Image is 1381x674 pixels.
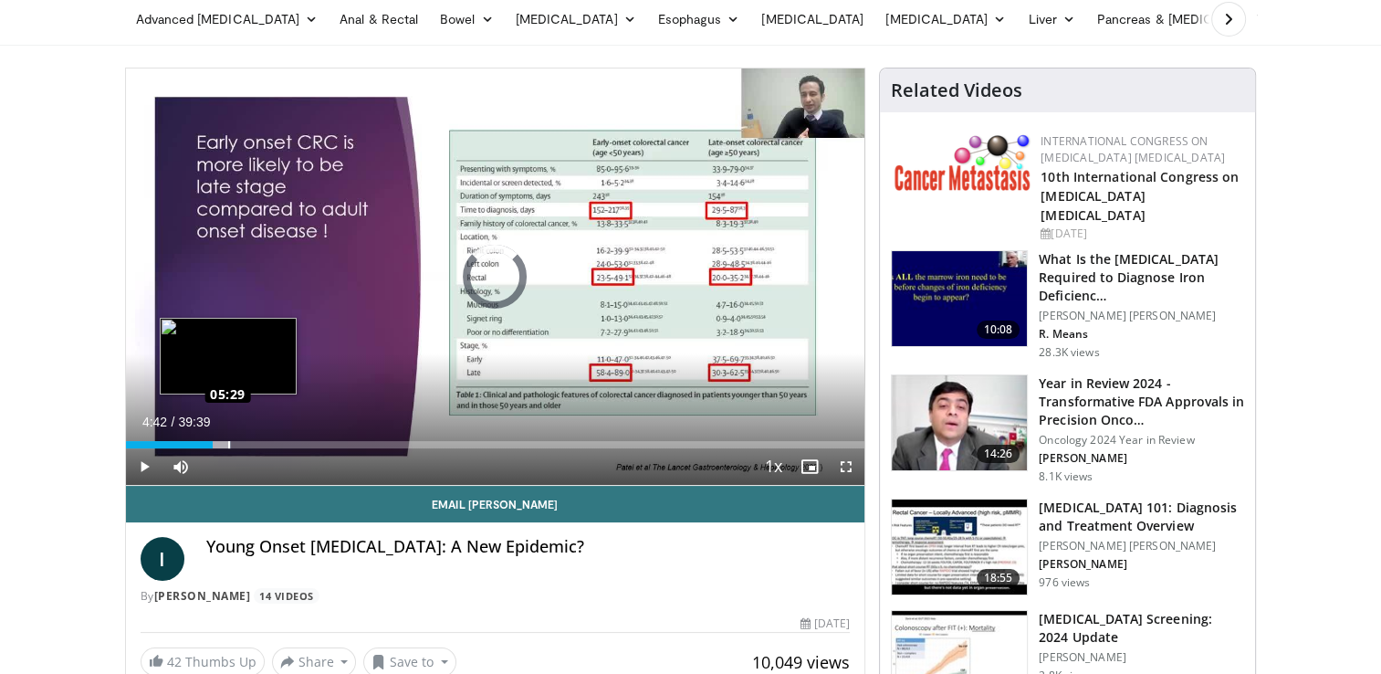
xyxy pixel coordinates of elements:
[791,448,828,485] button: Enable picture-in-picture mode
[162,448,199,485] button: Mute
[154,588,251,604] a: [PERSON_NAME]
[1041,168,1239,224] a: 10th International Congress on [MEDICAL_DATA] [MEDICAL_DATA]
[1041,133,1225,165] a: International Congress on [MEDICAL_DATA] [MEDICAL_DATA]
[828,448,864,485] button: Fullscreen
[126,441,865,448] div: Progress Bar
[1039,327,1244,342] p: R. Means
[429,1,504,37] a: Bowel
[126,68,865,486] video-js: Video Player
[125,1,330,37] a: Advanced [MEDICAL_DATA]
[1039,433,1244,448] p: Oncology 2024 Year in Review
[1017,1,1085,37] a: Liver
[1039,557,1244,572] p: [PERSON_NAME]
[1039,374,1244,429] h3: Year in Review 2024 - Transformative FDA Approvals in Precision Onco…
[892,251,1027,346] img: 15adaf35-b496-4260-9f93-ea8e29d3ece7.150x105_q85_crop-smart_upscale.jpg
[206,537,851,557] h4: Young Onset [MEDICAL_DATA]: A New Epidemic?
[167,653,182,670] span: 42
[1039,575,1090,590] p: 976 views
[1039,469,1093,484] p: 8.1K views
[1039,250,1244,305] h3: What Is the [MEDICAL_DATA] Required to Diagnose Iron Deficienc…
[1039,539,1244,553] p: [PERSON_NAME] [PERSON_NAME]
[160,318,297,395] img: image.jpeg
[1041,226,1240,242] div: [DATE]
[755,448,791,485] button: Playback Rate
[977,569,1020,587] span: 18:55
[1039,499,1244,535] h3: [MEDICAL_DATA] 101: Diagnosis and Treatment Overview
[647,1,751,37] a: Esophagus
[800,616,850,632] div: [DATE]
[977,445,1020,463] span: 14:26
[1039,610,1244,647] h3: [MEDICAL_DATA] Screening: 2024 Update
[1039,650,1244,665] p: [PERSON_NAME]
[874,1,1017,37] a: [MEDICAL_DATA]
[895,133,1031,191] img: 6ff8bc22-9509-4454-a4f8-ac79dd3b8976.png.150x105_q85_autocrop_double_scale_upscale_version-0.2.png
[752,651,850,673] span: 10,049 views
[1039,451,1244,466] p: [PERSON_NAME]
[1086,1,1300,37] a: Pancreas & [MEDICAL_DATA]
[892,500,1027,595] img: f5d819c4-b4a6-4669-943d-399a0cb519e6.150x105_q85_crop-smart_upscale.jpg
[126,486,865,522] a: Email [PERSON_NAME]
[750,1,874,37] a: [MEDICAL_DATA]
[126,448,162,485] button: Play
[891,79,1022,101] h4: Related Videos
[142,415,167,429] span: 4:42
[329,1,429,37] a: Anal & Rectal
[141,537,184,581] a: I
[1039,309,1244,323] p: [PERSON_NAME] [PERSON_NAME]
[172,415,175,429] span: /
[891,499,1244,595] a: 18:55 [MEDICAL_DATA] 101: Diagnosis and Treatment Overview [PERSON_NAME] [PERSON_NAME] [PERSON_NA...
[254,588,320,604] a: 14 Videos
[505,1,647,37] a: [MEDICAL_DATA]
[891,374,1244,484] a: 14:26 Year in Review 2024 - Transformative FDA Approvals in Precision Onco… Oncology 2024 Year in...
[977,321,1020,339] span: 10:08
[1039,345,1099,360] p: 28.3K views
[141,588,851,605] div: By
[178,415,210,429] span: 39:39
[891,250,1244,360] a: 10:08 What Is the [MEDICAL_DATA] Required to Diagnose Iron Deficienc… [PERSON_NAME] [PERSON_NAME]...
[892,375,1027,470] img: 22cacae0-80e8-46c7-b946-25cff5e656fa.150x105_q85_crop-smart_upscale.jpg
